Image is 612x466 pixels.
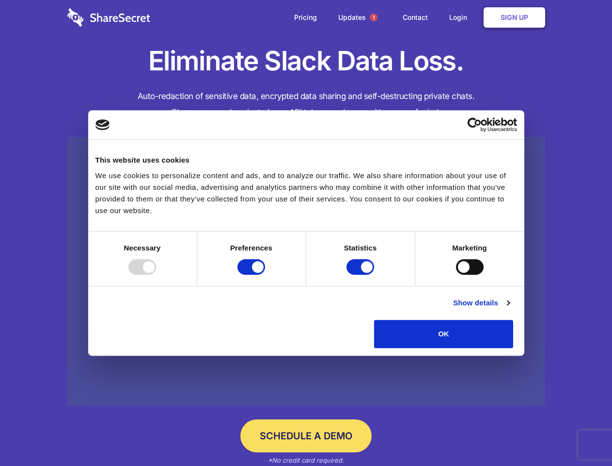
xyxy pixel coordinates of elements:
a: Login [439,2,482,33]
a: Show details [453,297,509,309]
a: Contact [393,2,438,33]
h1: Eliminate Slack Data Loss. [67,44,545,79]
a: Usercentrics Cookiebot - opens in a new window [432,117,517,132]
img: logo-wordmark-white-trans-d4663122ce5f474addd5e946df7df03e33cb6a1c49d2221995e7729f52c070b2.svg [67,8,150,27]
em: *No credit card required. [268,456,344,464]
img: logo [95,119,110,130]
strong: Statistics [344,244,377,252]
span: 1 [370,14,377,21]
strong: Marketing [452,244,487,252]
button: OK [374,320,513,348]
a: Wistia video thumbnail [67,137,545,406]
strong: Preferences [230,244,272,252]
h4: Auto-redaction of sensitive data, encrypted data sharing and self-destructing private chats. Shar... [67,88,545,120]
strong: Necessary [124,244,161,252]
a: Sign Up [484,7,545,28]
a: Pricing [284,2,327,33]
div: This website uses cookies [95,154,517,166]
div: We use cookies to personalize content and ads, and to analyze our traffic. We also share informat... [95,170,517,216]
a: Schedule a Demo [240,419,372,452]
